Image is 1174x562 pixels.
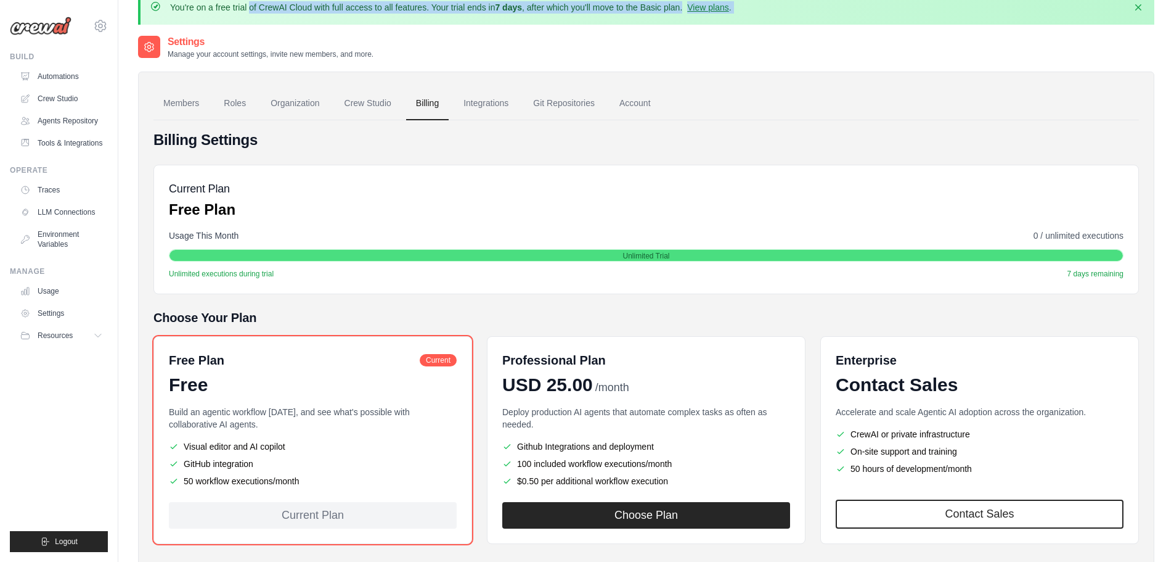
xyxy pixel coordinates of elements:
li: 50 workflow executions/month [169,475,457,487]
div: Build [10,52,108,62]
a: Automations [15,67,108,86]
p: Deploy production AI agents that automate complex tasks as often as needed. [502,406,790,431]
span: Current [420,354,457,366]
h5: Current Plan [169,180,235,197]
button: Resources [15,326,108,345]
li: 100 included workflow executions/month [502,458,790,470]
a: Settings [15,304,108,323]
div: Manage [10,267,108,276]
a: Members [153,87,209,120]
p: Build an agentic workflow [DATE], and see what's possible with collaborative AI agents. [169,406,457,431]
span: Unlimited Trial [622,251,669,261]
p: You're on a free trial of CrewAI Cloud with full access to all features. Your trial ends in , aft... [170,1,732,14]
h2: Settings [168,35,373,49]
div: Free [169,374,457,396]
strong: 7 days [495,2,522,12]
p: Free Plan [169,200,235,220]
h5: Choose Your Plan [153,309,1139,326]
h4: Billing Settings [153,130,1139,150]
a: Environment Variables [15,225,108,254]
button: Logout [10,531,108,552]
li: $0.50 per additional workflow execution [502,475,790,487]
a: Roles [214,87,256,120]
a: Organization [261,87,329,120]
div: Current Plan [169,502,457,529]
h6: Enterprise [836,352,1123,369]
a: View plans [687,2,728,12]
a: Traces [15,180,108,200]
a: LLM Connections [15,202,108,222]
span: Resources [38,331,73,341]
li: GitHub integration [169,458,457,470]
li: Visual editor and AI copilot [169,440,457,453]
span: 0 / unlimited executions [1033,229,1123,242]
div: Operate [10,165,108,175]
a: Git Repositories [523,87,605,120]
a: Usage [15,281,108,301]
a: Crew Studio [335,87,401,120]
h6: Professional Plan [502,352,606,369]
span: 7 days remaining [1067,269,1123,279]
a: Billing [406,87,449,120]
a: Crew Studio [15,89,108,109]
span: Logout [55,537,78,547]
button: Choose Plan [502,502,790,529]
li: Github Integrations and deployment [502,440,790,453]
a: Tools & Integrations [15,133,108,153]
p: Accelerate and scale Agentic AI adoption across the organization. [836,406,1123,418]
a: Integrations [454,87,518,120]
span: Usage This Month [169,229,238,242]
li: On-site support and training [836,445,1123,458]
img: Logo [10,17,71,35]
p: Manage your account settings, invite new members, and more. [168,49,373,59]
li: 50 hours of development/month [836,463,1123,475]
a: Account [609,87,661,120]
h6: Free Plan [169,352,224,369]
li: CrewAI or private infrastructure [836,428,1123,440]
a: Contact Sales [836,500,1123,529]
a: Agents Repository [15,111,108,131]
span: /month [595,379,629,396]
span: USD 25.00 [502,374,593,396]
div: Contact Sales [836,374,1123,396]
span: Unlimited executions during trial [169,269,274,279]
